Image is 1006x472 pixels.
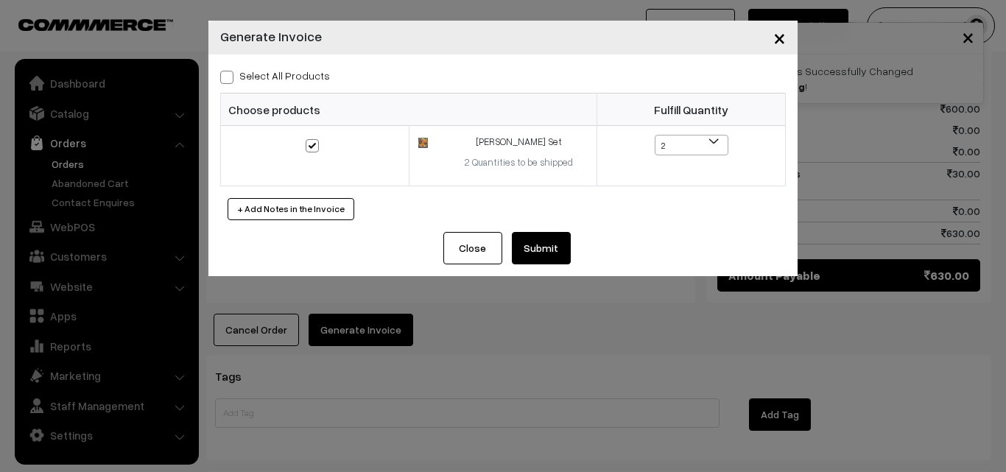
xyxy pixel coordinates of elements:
span: 2 [655,135,728,156]
span: 2 [655,135,728,155]
button: Close [761,15,798,60]
span: × [773,24,786,51]
img: 17589802971275Vijayadasami-combo.jpg [418,138,428,147]
div: 2 Quantities to be shipped [450,155,588,170]
h4: Generate Invoice [220,27,322,46]
button: Close [443,232,502,264]
button: Submit [512,232,571,264]
th: Choose products [221,94,597,126]
button: + Add Notes in the Invoice [228,198,354,220]
label: Select all Products [220,68,330,83]
div: [PERSON_NAME] Set [450,135,588,149]
th: Fulfill Quantity [597,94,786,126]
